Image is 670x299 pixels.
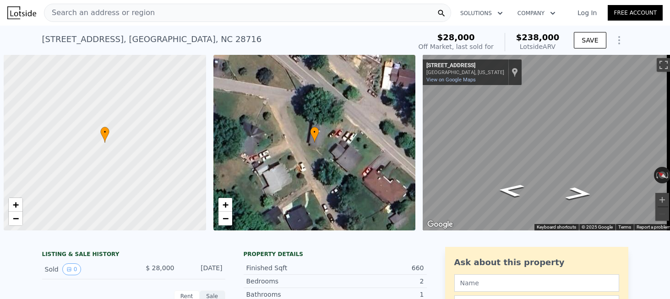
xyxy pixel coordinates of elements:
span: $28,000 [437,32,475,42]
path: Go Northwest, Pearl St [486,181,535,200]
div: • [310,127,319,143]
span: $ 28,000 [146,264,174,272]
div: [GEOGRAPHIC_DATA], [US_STATE] [426,69,504,75]
a: Zoom in [9,198,22,212]
button: Zoom out [655,207,669,221]
span: Search an address or region [44,7,155,18]
button: View historical data [62,263,82,275]
button: Company [510,5,563,21]
span: + [13,199,19,210]
button: Show Options [610,31,628,49]
div: [DATE] [182,263,223,275]
div: LISTING & SALE HISTORY [42,251,225,260]
div: Lotside ARV [516,42,560,51]
div: 1 [335,290,424,299]
button: Keyboard shortcuts [537,224,576,230]
a: Terms (opens in new tab) [618,224,631,230]
div: Sold [45,263,126,275]
div: 2 [335,277,424,286]
div: • [100,127,109,143]
div: Bathrooms [246,290,335,299]
a: Zoom in [218,198,232,212]
button: Zoom in [655,193,669,207]
div: Ask about this property [454,256,619,269]
a: View on Google Maps [426,77,476,83]
span: $238,000 [516,32,560,42]
span: • [310,128,319,136]
div: [STREET_ADDRESS] [426,62,504,69]
a: Log In [567,8,608,17]
img: Google [425,219,455,230]
div: Bedrooms [246,277,335,286]
span: − [222,213,228,224]
button: Rotate counterclockwise [654,167,659,183]
button: SAVE [574,32,606,48]
input: Name [454,274,619,292]
a: Free Account [608,5,663,21]
div: Finished Sqft [246,263,335,272]
span: + [222,199,228,210]
a: Open this area in Google Maps (opens a new window) [425,219,455,230]
span: − [13,213,19,224]
a: Zoom out [218,212,232,225]
img: Lotside [7,6,36,19]
button: Solutions [453,5,510,21]
div: 660 [335,263,424,272]
div: [STREET_ADDRESS] , [GEOGRAPHIC_DATA] , NC 28716 [42,33,262,46]
div: Off Market, last sold for [419,42,494,51]
span: • [100,128,109,136]
path: Go Southeast, Pearl St [554,184,603,203]
span: © 2025 Google [582,224,613,230]
a: Show location on map [512,67,518,77]
a: Zoom out [9,212,22,225]
div: Property details [244,251,427,258]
